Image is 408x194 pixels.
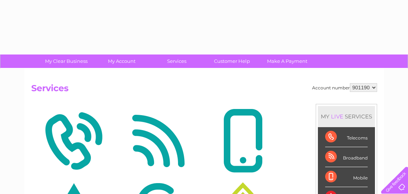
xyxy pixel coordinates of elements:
div: Account number [312,83,377,92]
div: Telecoms [325,127,368,147]
div: LIVE [330,113,345,120]
h2: Services [31,83,377,97]
img: Mobile [202,106,283,176]
div: Broadband [325,147,368,167]
div: MY SERVICES [318,106,375,127]
div: Mobile [325,167,368,187]
img: Broadband [118,106,199,176]
img: Telecoms [33,106,114,176]
a: Customer Help [202,54,262,68]
a: My Clear Business [36,54,96,68]
a: Make A Payment [257,54,317,68]
a: Services [147,54,207,68]
a: My Account [92,54,152,68]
